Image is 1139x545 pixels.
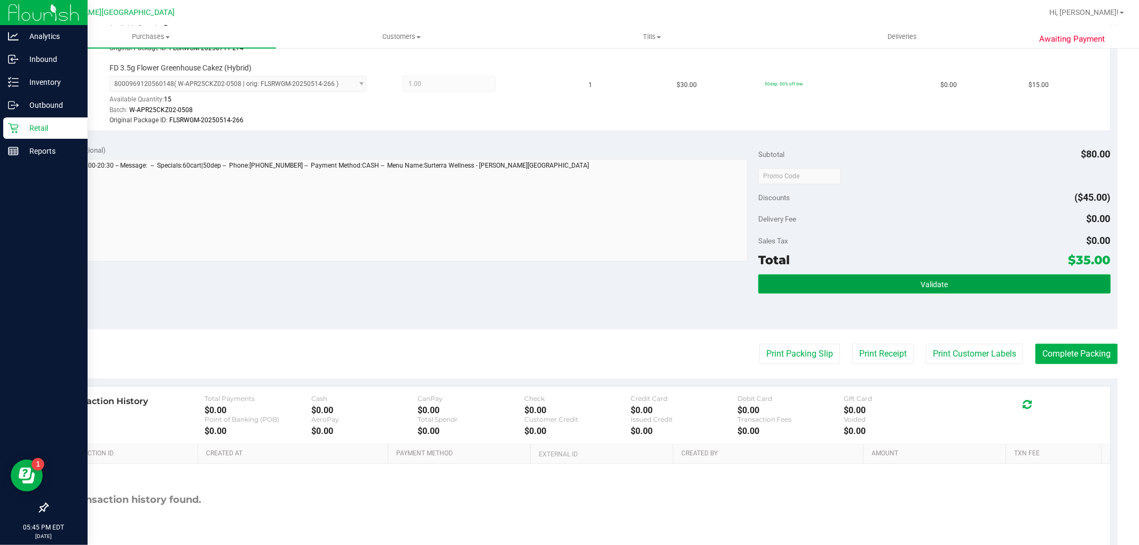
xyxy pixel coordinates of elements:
[1075,192,1111,203] span: ($45.00)
[8,77,19,88] inline-svg: Inventory
[43,8,175,17] span: [PERSON_NAME][GEOGRAPHIC_DATA]
[19,30,83,43] p: Analytics
[631,415,737,423] div: Issued Credit
[1087,213,1111,224] span: $0.00
[311,426,418,436] div: $0.00
[169,44,243,52] span: FLSRWGM-20250711-274
[1039,33,1105,45] span: Awaiting Payment
[758,274,1110,294] button: Validate
[19,122,83,135] p: Retail
[681,449,859,458] a: Created By
[758,236,788,245] span: Sales Tax
[926,344,1023,364] button: Print Customer Labels
[5,523,83,532] p: 05:45 PM EDT
[205,405,311,415] div: $0.00
[19,99,83,112] p: Outbound
[55,464,202,536] div: No transaction history found.
[205,394,311,402] div: Total Payments
[530,445,673,464] th: External ID
[169,116,243,124] span: FLSRWGM-20250514-266
[26,26,276,48] a: Purchases
[311,394,418,402] div: Cash
[677,80,697,90] span: $30.00
[19,145,83,157] p: Reports
[921,280,948,289] span: Validate
[311,405,418,415] div: $0.00
[109,116,168,124] span: Original Package ID:
[844,394,950,402] div: Gift Card
[396,449,527,458] a: Payment Method
[8,123,19,133] inline-svg: Retail
[8,146,19,156] inline-svg: Reports
[631,394,737,402] div: Credit Card
[276,26,527,48] a: Customers
[737,415,844,423] div: Transaction Fees
[5,532,83,540] p: [DATE]
[1049,8,1119,17] span: Hi, [PERSON_NAME]!
[205,426,311,436] div: $0.00
[524,426,631,436] div: $0.00
[19,53,83,66] p: Inbound
[844,426,950,436] div: $0.00
[631,405,737,415] div: $0.00
[873,32,931,42] span: Deliveries
[11,460,43,492] iframe: Resource center
[737,394,844,402] div: Debit Card
[418,394,524,402] div: CanPay
[940,80,957,90] span: $0.00
[524,415,631,423] div: Customer Credit
[765,81,803,86] span: 50dep: 50% off line
[1081,148,1111,160] span: $80.00
[109,106,128,114] span: Batch:
[758,150,784,159] span: Subtotal
[8,31,19,42] inline-svg: Analytics
[1087,235,1111,246] span: $0.00
[589,80,593,90] span: 1
[844,415,950,423] div: Voided
[759,344,840,364] button: Print Packing Slip
[206,449,384,458] a: Created At
[418,415,524,423] div: Total Spendr
[524,405,631,415] div: $0.00
[109,63,252,73] span: FD 3.5g Flower Greenhouse Cakez (Hybrid)
[1028,80,1049,90] span: $15.00
[1035,344,1118,364] button: Complete Packing
[872,449,1002,458] a: Amount
[844,405,950,415] div: $0.00
[1069,252,1111,267] span: $35.00
[758,188,790,207] span: Discounts
[758,215,796,223] span: Delivery Fee
[109,44,168,52] span: Original Package ID:
[527,32,776,42] span: Tills
[311,415,418,423] div: AeroPay
[8,100,19,110] inline-svg: Outbound
[418,405,524,415] div: $0.00
[26,32,276,42] span: Purchases
[737,426,844,436] div: $0.00
[524,394,631,402] div: Check
[631,426,737,436] div: $0.00
[527,26,777,48] a: Tills
[758,168,841,184] input: Promo Code
[277,32,526,42] span: Customers
[129,106,193,114] span: W-APR25CKZ02-0508
[164,96,171,103] span: 15
[109,92,380,113] div: Available Quantity:
[205,415,311,423] div: Point of Banking (POB)
[852,344,914,364] button: Print Receipt
[777,26,1027,48] a: Deliveries
[32,458,44,471] iframe: Resource center unread badge
[758,252,790,267] span: Total
[8,54,19,65] inline-svg: Inbound
[418,426,524,436] div: $0.00
[63,449,194,458] a: Transaction ID
[1015,449,1097,458] a: Txn Fee
[19,76,83,89] p: Inventory
[737,405,844,415] div: $0.00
